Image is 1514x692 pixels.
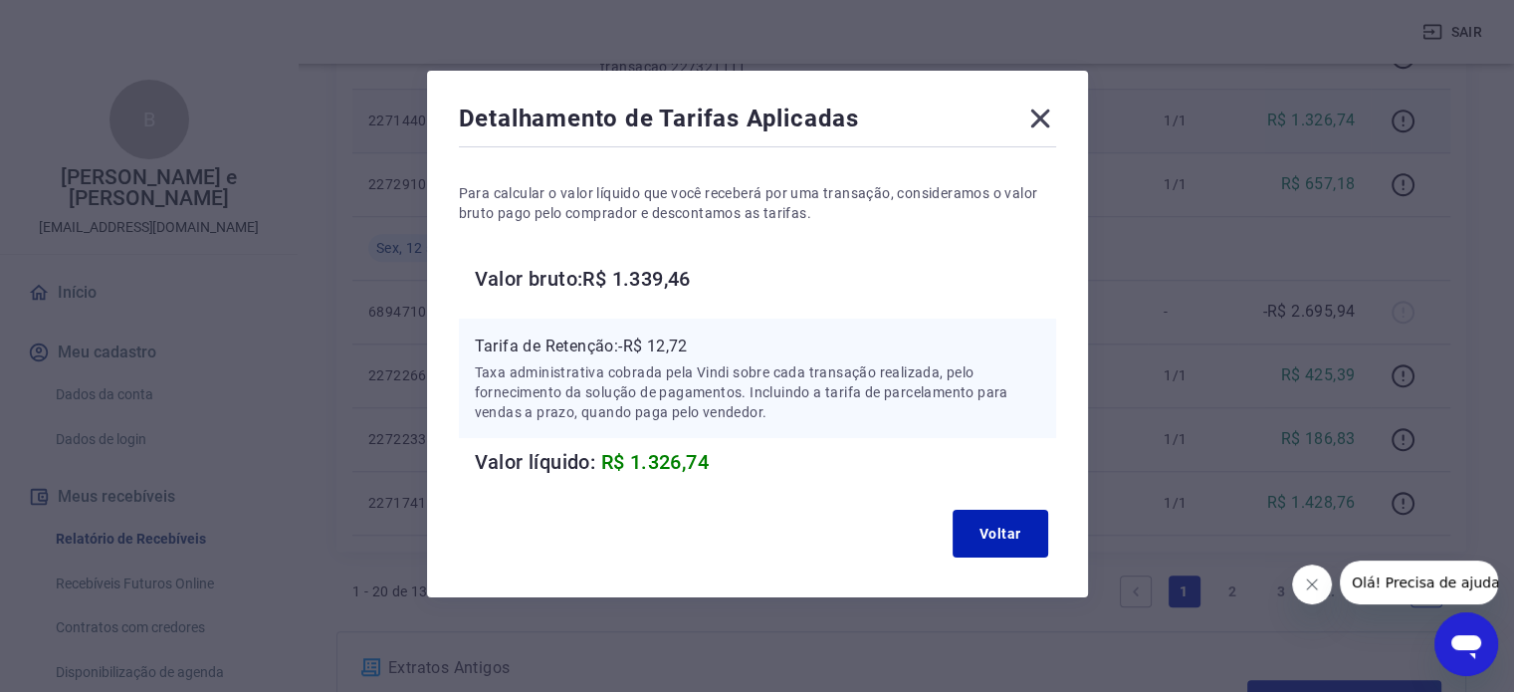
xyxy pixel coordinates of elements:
[459,103,1056,142] div: Detalhamento de Tarifas Aplicadas
[12,14,167,30] span: Olá! Precisa de ajuda?
[1292,565,1332,604] iframe: Fechar mensagem
[475,362,1040,422] p: Taxa administrativa cobrada pela Vindi sobre cada transação realizada, pelo fornecimento da soluç...
[1434,612,1498,676] iframe: Botão para abrir a janela de mensagens
[475,446,1056,478] h6: Valor líquido:
[601,450,709,474] span: R$ 1.326,74
[1340,561,1498,604] iframe: Mensagem da empresa
[475,263,1056,295] h6: Valor bruto: R$ 1.339,46
[953,510,1048,558] button: Voltar
[459,183,1056,223] p: Para calcular o valor líquido que você receberá por uma transação, consideramos o valor bruto pag...
[475,335,1040,358] p: Tarifa de Retenção: -R$ 12,72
